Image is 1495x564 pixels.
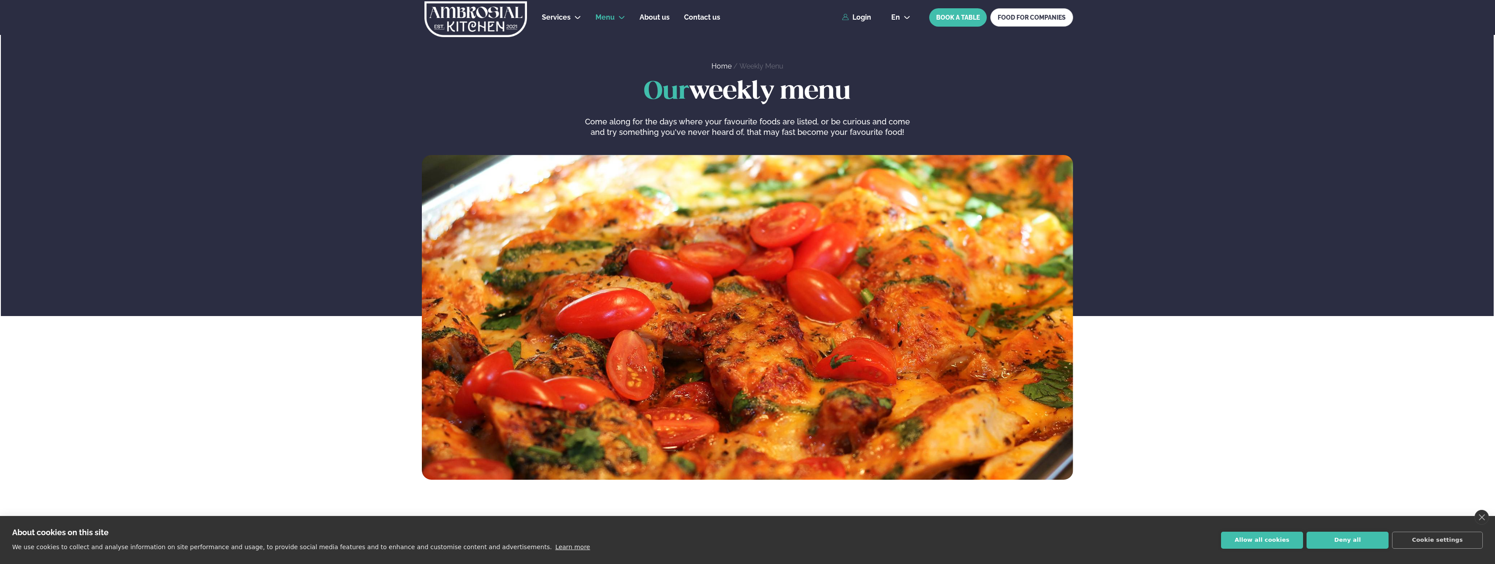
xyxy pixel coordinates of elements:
p: Come along for the days where your favourite foods are listed, or be curious and come and try som... [582,117,912,138]
span: Services [542,13,571,21]
button: en [884,14,917,21]
a: About us [640,12,670,23]
a: Home [712,62,732,70]
span: Menu [595,13,615,21]
a: Menu [595,12,615,23]
span: en [891,14,900,21]
span: About us [640,13,670,21]
img: logo [424,1,528,37]
h2: Weekly menu [613,515,882,543]
button: Allow all cookies [1221,532,1303,549]
a: FOOD FOR COMPANIES [990,8,1073,27]
h1: weekly menu [422,78,1073,106]
span: Our [644,80,689,104]
button: Cookie settings [1392,532,1483,549]
a: close [1474,510,1489,525]
img: image alt [422,155,1073,480]
a: Services [542,12,571,23]
span: / [733,62,739,70]
a: Weekly Menu [739,62,783,70]
a: Contact us [684,12,720,23]
a: Login [842,14,871,21]
button: Deny all [1307,532,1389,549]
strong: About cookies on this site [12,528,109,537]
a: Learn more [555,543,590,550]
span: Contact us [684,13,720,21]
p: We use cookies to collect and analyse information on site performance and usage, to provide socia... [12,543,552,550]
button: BOOK A TABLE [929,8,987,27]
